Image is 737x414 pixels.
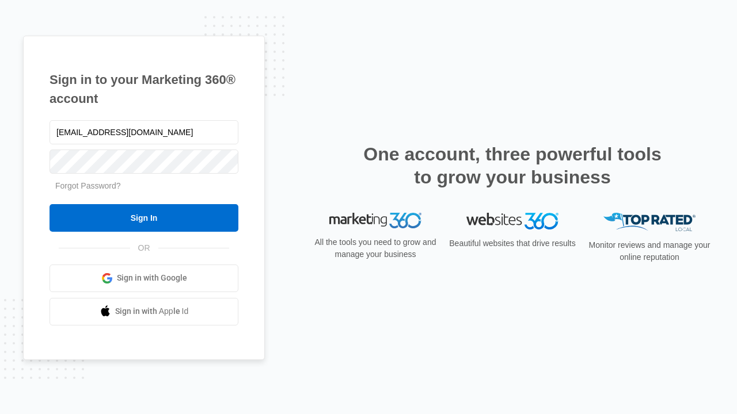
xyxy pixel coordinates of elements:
[360,143,665,189] h2: One account, three powerful tools to grow your business
[117,272,187,284] span: Sign in with Google
[329,213,421,229] img: Marketing 360
[130,242,158,254] span: OR
[448,237,577,250] p: Beautiful websites that drive results
[50,204,238,232] input: Sign In
[50,120,238,144] input: Email
[50,298,238,325] a: Sign in with Apple Id
[55,181,121,190] a: Forgot Password?
[603,213,696,232] img: Top Rated Local
[466,213,559,229] img: Websites 360
[585,239,714,263] p: Monitor reviews and manage your online reputation
[115,305,189,317] span: Sign in with Apple Id
[50,264,238,292] a: Sign in with Google
[50,70,238,108] h1: Sign in to your Marketing 360® account
[311,236,440,260] p: All the tools you need to grow and manage your business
